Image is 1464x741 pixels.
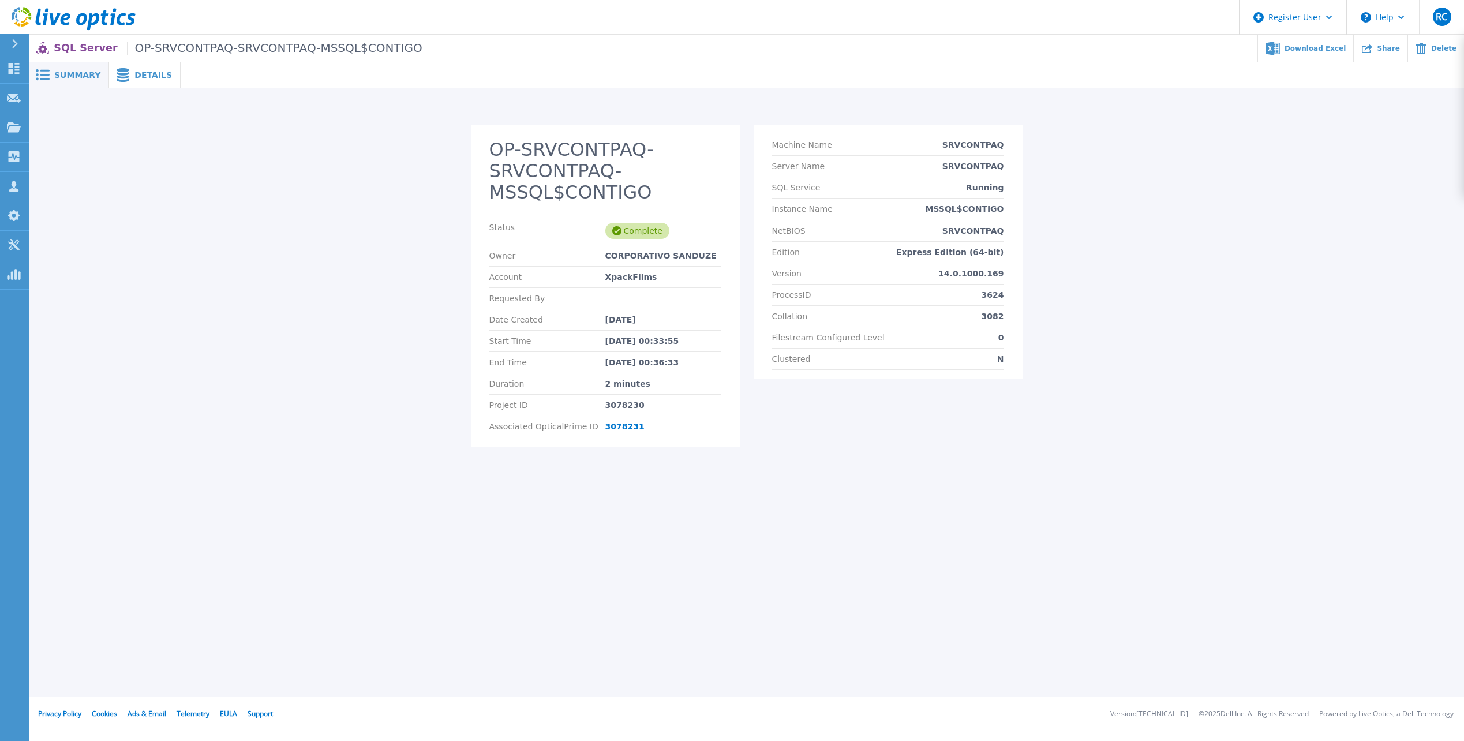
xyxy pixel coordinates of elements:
[605,272,721,282] div: XpackFilms
[998,333,1004,342] p: 0
[772,333,885,342] p: Filestream Configured Level
[1319,710,1454,718] li: Powered by Live Optics, a Dell Technology
[489,251,605,260] p: Owner
[982,290,1004,300] p: 3624
[938,269,1004,278] p: 14.0.1000.169
[128,709,166,718] a: Ads & Email
[772,140,832,149] p: Machine Name
[489,358,605,367] p: End Time
[942,226,1004,235] p: SRVCONTPAQ
[127,42,422,55] span: OP-SRVCONTPAQ-SRVCONTPAQ-MSSQL$CONTIGO
[772,162,825,171] p: Server Name
[177,709,209,718] a: Telemetry
[489,401,605,410] p: Project ID
[1199,710,1309,718] li: © 2025 Dell Inc. All Rights Reserved
[220,709,237,718] a: EULA
[772,354,811,364] p: Clustered
[772,248,800,257] p: Edition
[248,709,273,718] a: Support
[772,204,833,214] p: Instance Name
[997,354,1004,364] p: N
[605,422,645,431] a: 3078231
[942,140,1004,149] p: SRVCONTPAQ
[489,422,605,431] p: Associated OpticalPrime ID
[772,183,821,192] p: SQL Service
[605,401,721,410] div: 3078230
[1110,710,1188,718] li: Version: [TECHNICAL_ID]
[489,139,721,203] h2: OP-SRVCONTPAQ-SRVCONTPAQ-MSSQL$CONTIGO
[772,226,806,235] p: NetBIOS
[1285,45,1346,52] span: Download Excel
[605,358,721,367] div: [DATE] 00:36:33
[1431,45,1456,52] span: Delete
[966,183,1004,192] p: Running
[92,709,117,718] a: Cookies
[772,312,808,321] p: Collation
[489,379,605,388] p: Duration
[489,315,605,324] p: Date Created
[942,162,1004,171] p: SRVCONTPAQ
[1436,12,1447,21] span: RC
[605,379,721,388] div: 2 minutes
[1377,45,1399,52] span: Share
[605,251,721,260] div: CORPORATIVO SANDUZE
[605,336,721,346] div: [DATE] 00:33:55
[896,248,1004,257] p: Express Edition (64-bit)
[605,223,669,239] div: Complete
[54,71,100,79] span: Summary
[489,223,605,239] p: Status
[772,290,811,300] p: ProcessID
[54,42,422,55] p: SQL Server
[489,294,605,303] p: Requested By
[925,204,1004,214] p: MSSQL$CONTIGO
[489,336,605,346] p: Start Time
[489,272,605,282] p: Account
[772,269,802,278] p: Version
[982,312,1004,321] p: 3082
[605,315,721,324] div: [DATE]
[38,709,81,718] a: Privacy Policy
[134,71,172,79] span: Details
